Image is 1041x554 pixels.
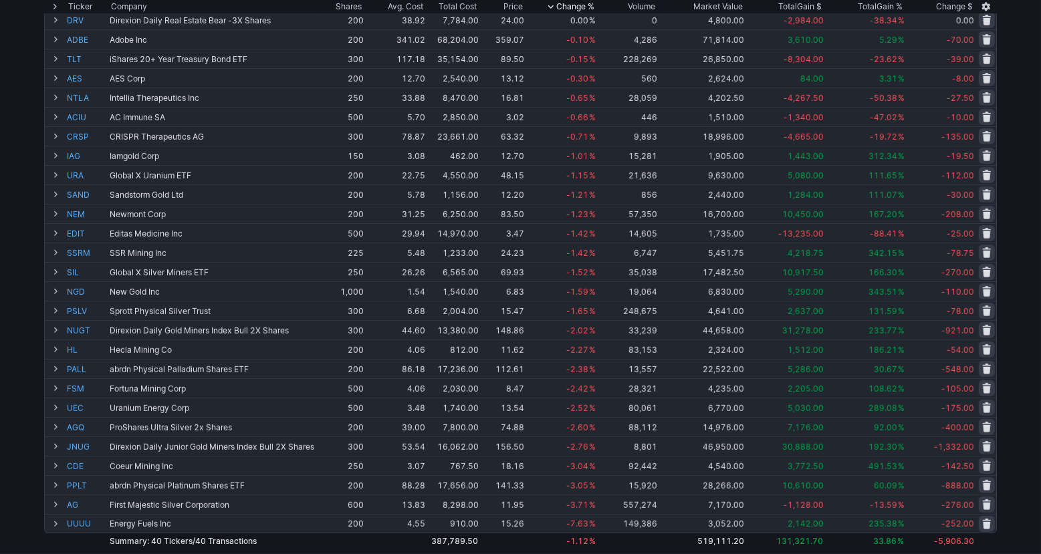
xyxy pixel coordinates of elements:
span: 10,917.50 [782,267,824,277]
span: % [589,345,596,355]
td: 12.70 [480,146,526,165]
td: 4,641.00 [659,301,746,320]
td: 28,059 [597,88,659,107]
div: AES Corp [110,74,316,84]
span: 108.62 [869,384,897,394]
span: -0.65 [566,93,588,103]
span: -23.62 [870,54,897,64]
span: -2.27 [566,345,588,355]
td: 250 [317,262,365,281]
span: -19.72 [870,132,897,142]
div: Hecla Mining Co [110,345,316,355]
span: % [898,287,905,297]
td: 26,850.00 [659,49,746,68]
span: -548.00 [941,364,974,374]
td: 500 [317,107,365,126]
span: 1,443.00 [788,151,824,161]
td: 812.00 [427,339,480,359]
td: 3.08 [365,146,427,165]
div: Intellia Therapeutics Inc [110,93,316,103]
td: 500 [317,378,365,398]
td: 35,154.00 [427,49,480,68]
span: -27.50 [947,93,974,103]
span: % [898,248,905,258]
span: -70.00 [947,35,974,45]
a: SSRM [67,243,107,262]
td: 8,470.00 [427,88,480,107]
div: Fortuna Mining Corp [110,384,316,394]
span: 5,286.00 [788,364,824,374]
td: 9,630.00 [659,165,746,184]
td: 1,740.00 [427,398,480,417]
span: % [898,170,905,180]
span: -110.00 [941,287,974,297]
td: 2,030.00 [427,378,480,398]
td: 8.47 [480,378,526,398]
td: 12.70 [365,68,427,88]
span: -2.02 [566,325,588,335]
div: CRISPR Therapeutics AG [110,132,316,142]
span: 30.67 [874,364,897,374]
td: 200 [317,165,365,184]
td: 200 [317,10,365,29]
span: % [898,325,905,335]
span: % [898,209,905,219]
td: 446 [597,107,659,126]
span: % [898,403,905,413]
td: 228,269 [597,49,659,68]
a: IAG [67,146,107,165]
td: 16.81 [480,88,526,107]
div: Global X Uranium ETF [110,170,316,180]
td: 24.23 [480,243,526,262]
td: 117.18 [365,49,427,68]
span: 0.00 [570,15,588,25]
td: 14,970.00 [427,223,480,243]
div: abrdn Physical Palladium Shares ETF [110,364,316,374]
td: 13,380.00 [427,320,480,339]
span: -4,665.00 [784,132,824,142]
span: -1.23 [566,209,588,219]
td: 83,153 [597,339,659,359]
div: Uranium Energy Corp [110,403,316,413]
span: % [589,384,596,394]
td: 2,624.00 [659,68,746,88]
span: 342.15 [869,248,897,258]
td: 462.00 [427,146,480,165]
td: 6,565.00 [427,262,480,281]
span: -38.34 [870,15,897,25]
span: -13,235.00 [778,229,824,239]
td: 13.12 [480,68,526,88]
td: 83.50 [480,204,526,223]
td: 200 [317,184,365,204]
span: -2.42 [566,384,588,394]
div: Global X Silver Miners ETF [110,267,316,277]
div: Sandstorm Gold Ltd [110,190,316,200]
td: 200 [317,359,365,378]
div: New Gold Inc [110,287,316,297]
span: -1.15 [566,170,588,180]
td: 44.60 [365,320,427,339]
span: % [589,35,596,45]
td: 4,286 [597,29,659,49]
span: % [589,209,596,219]
td: 248,675 [597,301,659,320]
span: 1,284.00 [788,190,824,200]
a: ADBE [67,30,107,49]
td: 1,510.00 [659,107,746,126]
td: 200 [317,68,365,88]
span: 111.65 [869,170,897,180]
td: 3.02 [480,107,526,126]
span: 5,080.00 [788,170,824,180]
div: Sprott Physical Silver Trust [110,306,316,316]
td: 21,636 [597,165,659,184]
a: UEC [67,398,107,417]
span: -208.00 [941,209,974,219]
span: 4,218.75 [788,248,824,258]
a: SIL [67,263,107,281]
span: -1.21 [566,190,588,200]
span: % [589,151,596,161]
td: 6,747 [597,243,659,262]
span: -4,267.50 [784,93,824,103]
a: ACIU [67,108,107,126]
td: 6.68 [365,301,427,320]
